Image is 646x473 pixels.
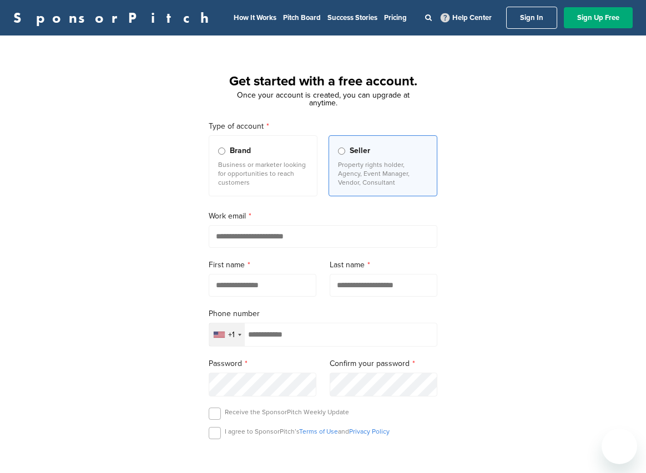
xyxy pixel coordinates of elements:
[283,13,321,22] a: Pitch Board
[228,331,235,339] div: +1
[209,308,437,320] label: Phone number
[209,323,245,346] div: Selected country
[237,90,410,108] span: Once your account is created, you can upgrade at anytime.
[338,160,428,187] p: Property rights holder, Agency, Event Manager, Vendor, Consultant
[602,429,637,464] iframe: Button to launch messaging window
[234,13,276,22] a: How It Works
[209,120,437,133] label: Type of account
[438,11,494,24] a: Help Center
[225,408,349,416] p: Receive the SponsorPitch Weekly Update
[225,427,390,436] p: I agree to SponsorPitch’s and
[299,428,338,435] a: Terms of Use
[506,7,557,29] a: Sign In
[564,7,633,28] a: Sign Up Free
[209,358,316,370] label: Password
[195,72,451,91] h1: Get started with a free account.
[330,358,437,370] label: Confirm your password
[218,148,225,155] input: Brand Business or marketer looking for opportunities to reach customers
[350,145,370,157] span: Seller
[230,145,251,157] span: Brand
[349,428,390,435] a: Privacy Policy
[338,148,345,155] input: Seller Property rights holder, Agency, Event Manager, Vendor, Consultant
[330,259,437,271] label: Last name
[209,259,316,271] label: First name
[218,160,308,187] p: Business or marketer looking for opportunities to reach customers
[327,13,377,22] a: Success Stories
[13,11,216,25] a: SponsorPitch
[209,210,437,222] label: Work email
[384,13,407,22] a: Pricing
